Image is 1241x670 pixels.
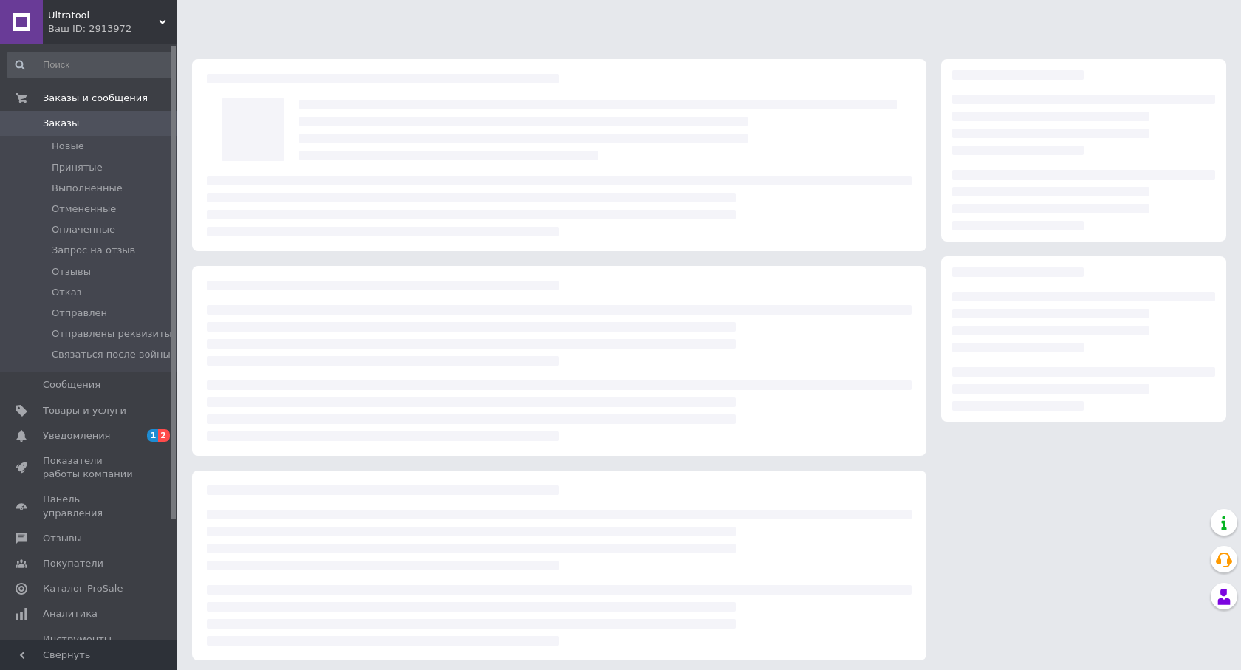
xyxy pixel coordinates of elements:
[7,52,174,78] input: Поиск
[52,307,107,320] span: Отправлен
[52,223,115,236] span: Оплаченные
[43,557,103,570] span: Покупатели
[48,22,177,35] div: Ваш ID: 2913972
[43,532,82,545] span: Отзывы
[43,92,148,105] span: Заказы и сообщения
[43,633,137,660] span: Инструменты вебмастера и SEO
[52,327,172,341] span: Отправлены реквизиты
[43,607,98,621] span: Аналитика
[52,348,171,361] span: Связаться после войны
[43,454,137,481] span: Показатели работы компании
[43,117,79,130] span: Заказы
[48,9,159,22] span: Ultratool
[158,429,170,442] span: 2
[52,140,84,153] span: Новые
[52,286,82,299] span: Отказ
[52,161,103,174] span: Принятые
[52,244,135,257] span: Запрос на отзыв
[43,429,110,442] span: Уведомления
[52,182,123,195] span: Выполненные
[43,582,123,595] span: Каталог ProSale
[43,378,100,392] span: Сообщения
[43,404,126,417] span: Товары и услуги
[147,429,159,442] span: 1
[52,202,116,216] span: Отмененные
[52,265,91,278] span: Отзывы
[43,493,137,519] span: Панель управления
